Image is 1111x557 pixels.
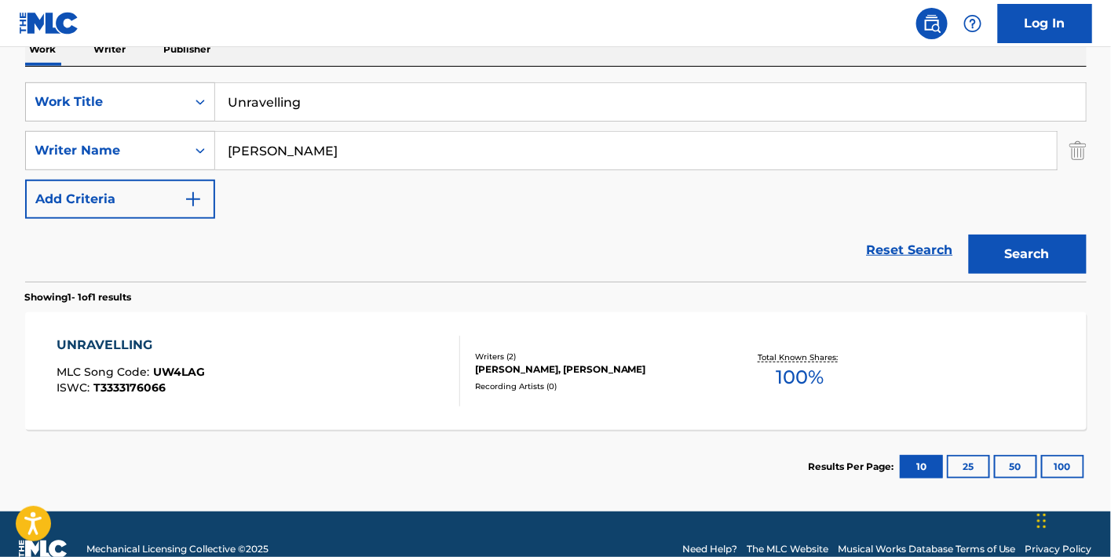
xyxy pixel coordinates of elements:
[1037,497,1047,544] div: Drag
[25,82,1087,282] form: Search Form
[1069,131,1087,170] img: Delete Criterion
[25,290,132,304] p: Showing 1 - 1 of 1 results
[475,380,712,392] div: Recording Artists ( 0 )
[969,235,1087,274] button: Search
[838,542,1016,556] a: Musical Works Database Terms of Use
[57,336,205,355] div: UNRAVELLING
[25,180,215,219] button: Add Criteria
[963,14,982,33] img: help
[1032,482,1111,557] iframe: Chat Widget
[758,351,842,363] p: Total Known Shares:
[1025,542,1092,556] a: Privacy Policy
[93,380,166,395] span: T3333176066
[900,455,943,479] button: 10
[184,190,203,209] img: 9d2ae6d4665cec9f34b9.svg
[25,33,61,66] p: Work
[86,542,269,556] span: Mechanical Licensing Collective © 2025
[35,141,177,160] div: Writer Name
[994,455,1037,479] button: 50
[916,8,948,39] a: Public Search
[682,542,737,556] a: Need Help?
[159,33,216,66] p: Publisher
[90,33,131,66] p: Writer
[957,8,989,39] div: Help
[998,4,1092,43] a: Log In
[57,365,153,379] span: MLC Song Code :
[859,233,961,268] a: Reset Search
[35,93,177,111] div: Work Title
[1041,455,1084,479] button: 100
[19,12,79,35] img: MLC Logo
[475,351,712,362] div: Writers ( 2 )
[153,365,205,379] span: UW4LAG
[747,542,828,556] a: The MLC Website
[923,14,941,33] img: search
[777,363,824,391] span: 100 %
[947,455,990,479] button: 25
[475,362,712,377] div: [PERSON_NAME], [PERSON_NAME]
[57,380,93,395] span: ISWC :
[25,312,1087,430] a: UNRAVELLINGMLC Song Code:UW4LAGISWC:T3333176066Writers (2)[PERSON_NAME], [PERSON_NAME]Recording A...
[809,460,898,474] p: Results Per Page:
